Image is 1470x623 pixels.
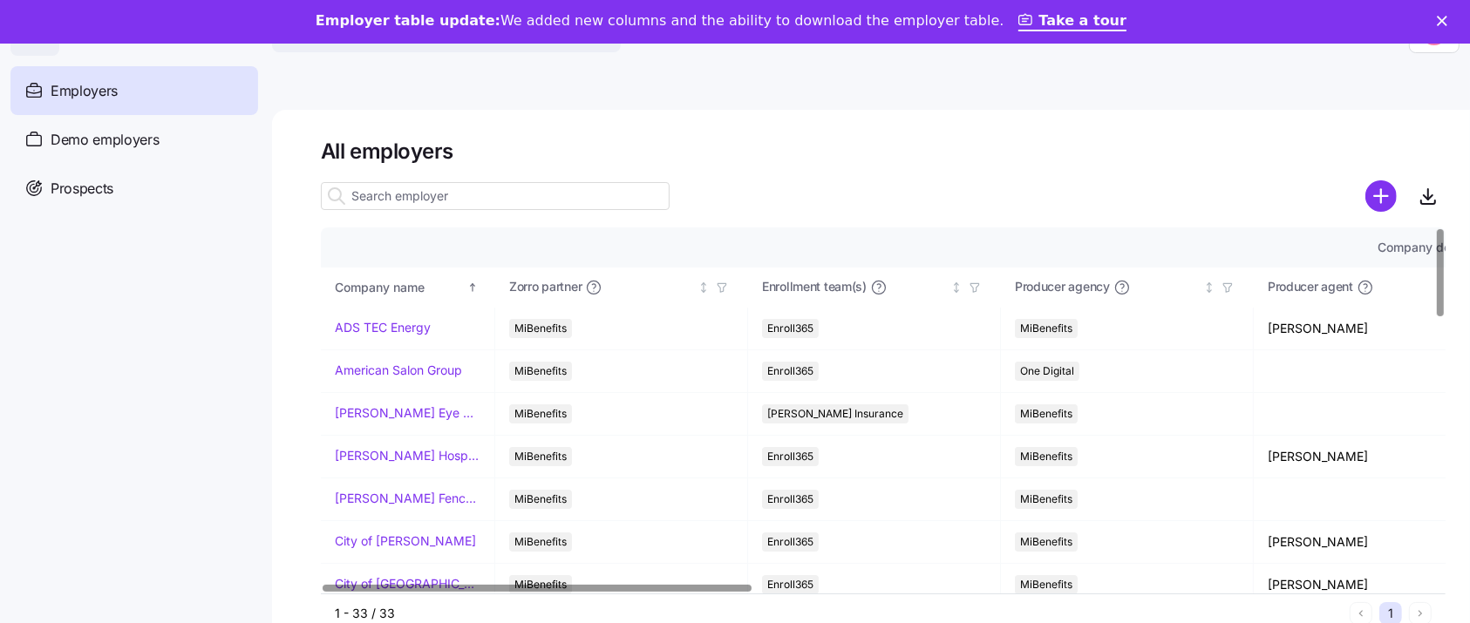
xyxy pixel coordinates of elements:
[1020,490,1072,509] span: MiBenefits
[51,178,113,200] span: Prospects
[767,575,813,594] span: Enroll365
[466,281,479,294] div: Sorted ascending
[321,182,670,210] input: Search employer
[767,490,813,509] span: Enroll365
[321,138,1446,165] h1: All employers
[51,129,160,151] span: Demo employers
[514,575,567,594] span: MiBenefits
[335,278,464,297] div: Company name
[1268,278,1353,295] span: Producer agent
[514,362,567,381] span: MiBenefits
[335,490,480,507] a: [PERSON_NAME] Fence Company
[335,575,480,593] a: City of [GEOGRAPHIC_DATA]
[514,532,567,552] span: MiBenefits
[321,267,495,308] th: Company nameSorted ascending
[495,267,748,308] th: Zorro partnerNot sorted
[514,319,567,338] span: MiBenefits
[51,80,118,102] span: Employers
[1001,267,1254,308] th: Producer agencyNot sorted
[767,532,813,552] span: Enroll365
[767,319,813,338] span: Enroll365
[698,281,710,294] div: Not sorted
[1020,575,1072,594] span: MiBenefits
[335,532,476,550] a: City of [PERSON_NAME]
[748,267,1001,308] th: Enrollment team(s)Not sorted
[767,404,903,423] span: [PERSON_NAME] Insurance
[514,447,567,466] span: MiBenefits
[335,605,1343,622] div: 1 - 33 / 33
[10,164,258,213] a: Prospects
[316,12,1004,30] div: We added new columns and the ability to download the employer table.
[1020,532,1072,552] span: MiBenefits
[10,66,258,115] a: Employers
[1203,281,1215,294] div: Not sorted
[10,115,258,164] a: Demo employers
[1018,12,1127,31] a: Take a tour
[514,404,567,423] span: MiBenefits
[767,362,813,381] span: Enroll365
[335,362,462,379] a: American Salon Group
[767,447,813,466] span: Enroll365
[1365,180,1397,212] svg: add icon
[335,404,480,422] a: [PERSON_NAME] Eye Associates
[762,278,867,295] span: Enrollment team(s)
[1015,278,1110,295] span: Producer agency
[1020,404,1072,423] span: MiBenefits
[316,12,500,29] b: Employer table update:
[509,278,582,295] span: Zorro partner
[514,490,567,509] span: MiBenefits
[335,447,480,464] a: [PERSON_NAME] Hospitality
[1020,362,1074,381] span: One Digital
[1020,447,1072,466] span: MiBenefits
[950,281,963,294] div: Not sorted
[1020,319,1072,338] span: MiBenefits
[1437,16,1454,26] div: Close
[335,319,431,336] a: ADS TEC Energy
